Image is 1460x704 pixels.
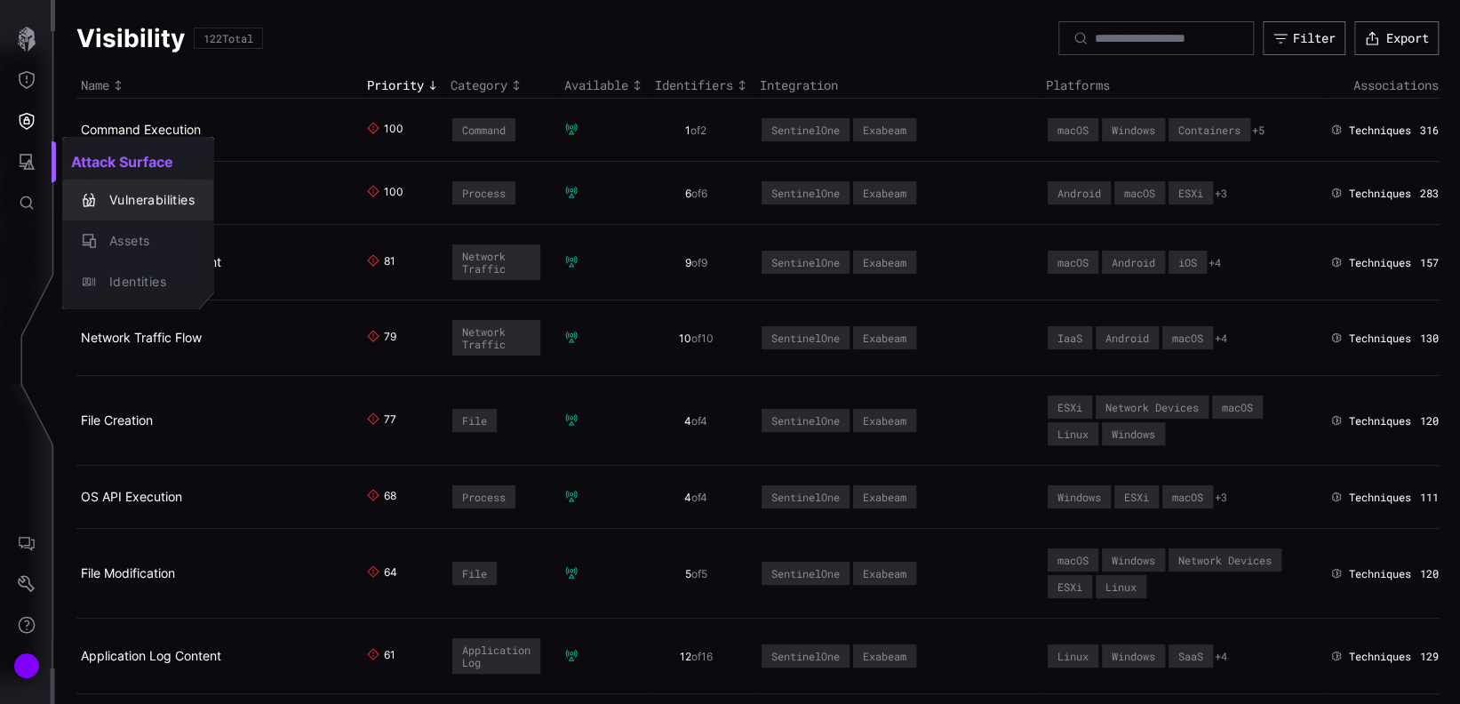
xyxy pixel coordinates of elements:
button: Identities [62,261,214,302]
div: Identities [100,271,195,293]
h2: Attack Surface [62,144,214,180]
button: Vulnerabilities [62,180,214,220]
button: Assets [62,220,214,261]
div: Vulnerabilities [100,189,195,212]
div: Assets [100,230,195,252]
